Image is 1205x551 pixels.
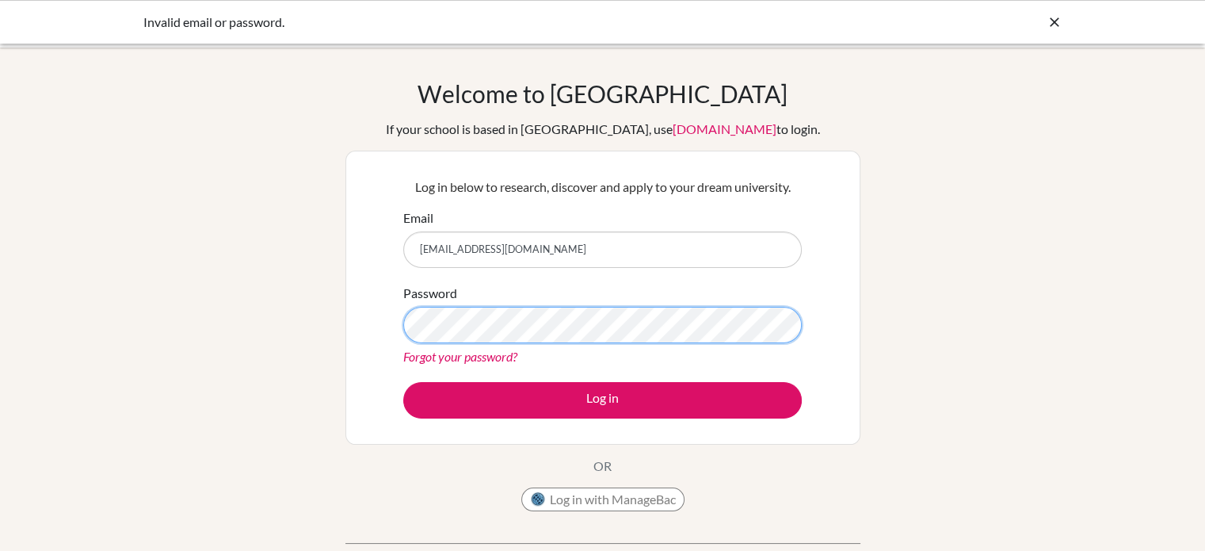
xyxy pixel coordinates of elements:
label: Password [403,284,457,303]
a: [DOMAIN_NAME] [673,121,776,136]
label: Email [403,209,433,228]
button: Log in [403,382,802,419]
div: If your school is based in [GEOGRAPHIC_DATA], use to login. [386,120,820,139]
h1: Welcome to [GEOGRAPHIC_DATA] [418,79,787,108]
a: Forgot your password? [403,349,517,364]
p: Log in below to research, discover and apply to your dream university. [403,178,802,197]
button: Log in with ManageBac [521,488,684,511]
p: OR [593,457,612,476]
div: Invalid email or password. [143,13,825,32]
